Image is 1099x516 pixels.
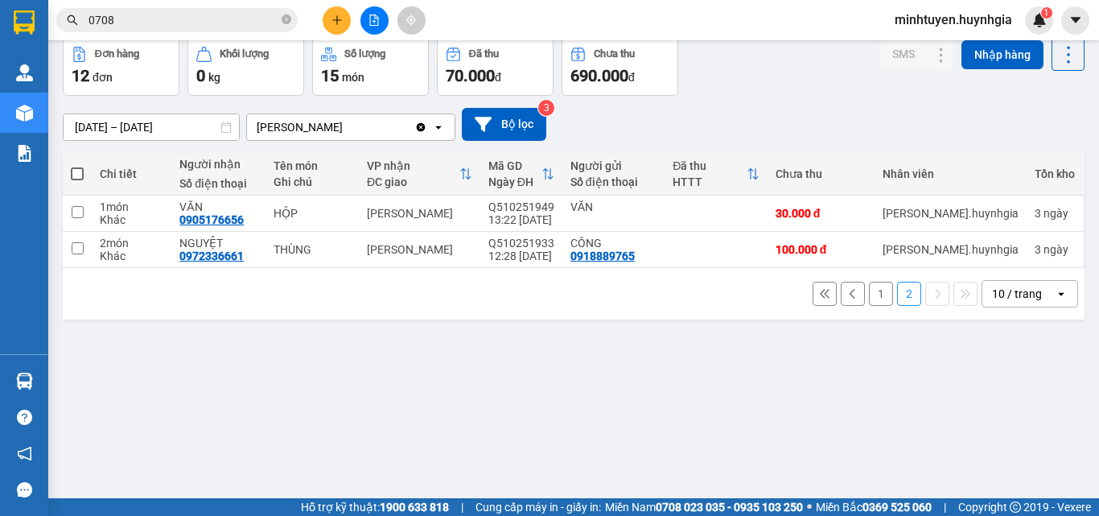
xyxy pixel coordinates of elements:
[14,14,142,50] div: [PERSON_NAME]
[1032,13,1047,27] img: icon-new-feature
[321,66,339,85] span: 15
[816,498,932,516] span: Miền Bắc
[475,498,601,516] span: Cung cấp máy in - giấy in:
[1010,502,1021,513] span: copyright
[673,175,746,188] div: HTTT
[64,114,239,140] input: Select a date range.
[100,213,163,226] div: Khác
[480,153,562,196] th: Toggle SortBy
[282,13,291,28] span: close-circle
[12,101,145,121] div: 30.000
[323,6,351,35] button: plus
[179,237,257,250] div: NGUYỆT
[570,200,657,213] div: VĂN
[14,14,39,31] span: Gửi:
[67,14,78,26] span: search
[495,71,501,84] span: đ
[344,48,385,60] div: Số lượng
[16,145,33,162] img: solution-icon
[488,175,541,188] div: Ngày ĐH
[628,71,635,84] span: đ
[312,38,429,96] button: Số lượng15món
[1061,6,1089,35] button: caret-down
[1035,167,1075,180] div: Tồn kho
[95,48,139,60] div: Đơn hàng
[879,39,928,68] button: SMS
[368,14,380,26] span: file-add
[807,504,812,510] span: ⚪️
[359,153,480,196] th: Toggle SortBy
[367,207,472,220] div: [PERSON_NAME]
[882,10,1025,30] span: minhtuyen.huynhgia
[274,207,351,220] div: HỘP
[488,200,554,213] div: Q510251949
[570,66,628,85] span: 690.000
[432,121,445,134] svg: open
[179,213,244,226] div: 0905176656
[1055,287,1068,300] svg: open
[154,33,266,52] div: CHI
[16,105,33,122] img: warehouse-icon
[179,200,257,213] div: VĂN
[274,175,351,188] div: Ghi chú
[883,167,1019,180] div: Nhân viên
[570,237,657,250] div: CÔNG
[1043,243,1068,256] span: ngày
[462,108,546,141] button: Bộ lọc
[100,200,163,213] div: 1 món
[883,243,1019,256] div: nguyen.huynhgia
[220,48,269,60] div: Khối lượng
[538,100,554,116] sup: 3
[301,498,449,516] span: Hỗ trợ kỹ thuật:
[196,66,205,85] span: 0
[776,243,866,256] div: 100.000 đ
[14,50,142,69] div: HIỀN
[14,10,35,35] img: logo-vxr
[17,410,32,425] span: question-circle
[344,119,346,135] input: Selected Ninh Hòa.
[992,286,1042,302] div: 10 / trang
[488,237,554,250] div: Q510251933
[179,250,244,262] div: 0972336661
[562,38,678,96] button: Chưa thu690.000đ
[154,15,192,32] span: Nhận:
[414,121,427,134] svg: Clear value
[488,250,554,262] div: 12:28 [DATE]
[367,243,472,256] div: [PERSON_NAME]
[437,38,554,96] button: Đã thu70.000đ
[883,207,1019,220] div: nguyen.huynhgia
[154,14,266,33] div: Quận 5
[342,71,364,84] span: món
[17,446,32,461] span: notification
[282,14,291,24] span: close-circle
[179,177,257,190] div: Số điện thoại
[656,501,803,514] strong: 0708 023 035 - 0935 103 250
[360,6,389,35] button: file-add
[257,119,343,135] div: [PERSON_NAME]
[274,243,351,256] div: THÙNG
[897,282,921,306] button: 2
[869,282,893,306] button: 1
[469,48,499,60] div: Đã thu
[93,71,113,84] span: đơn
[405,14,417,26] span: aim
[16,373,33,390] img: warehouse-icon
[100,250,163,262] div: Khác
[72,66,89,85] span: 12
[446,66,495,85] span: 70.000
[961,40,1043,69] button: Nhập hàng
[100,237,163,250] div: 2 món
[605,498,803,516] span: Miền Nam
[88,11,278,29] input: Tìm tên, số ĐT hoặc mã đơn
[16,64,33,81] img: warehouse-icon
[179,158,257,171] div: Người nhận
[12,103,61,120] span: Đã thu :
[397,6,426,35] button: aim
[154,52,266,75] div: 0989412412
[570,250,635,262] div: 0918889765
[1035,243,1075,256] div: 3
[488,213,554,226] div: 13:22 [DATE]
[665,153,767,196] th: Toggle SortBy
[100,167,163,180] div: Chi tiết
[1068,13,1083,27] span: caret-down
